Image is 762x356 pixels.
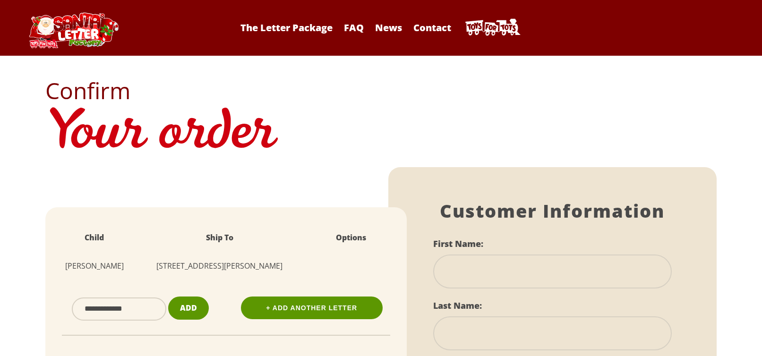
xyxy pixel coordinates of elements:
[134,249,305,282] td: [STREET_ADDRESS][PERSON_NAME]
[168,297,209,320] button: Add
[339,21,368,34] a: FAQ
[45,102,717,167] h1: Your order
[433,300,482,311] label: Last Name:
[134,226,305,249] th: Ship To
[26,12,120,48] img: Santa Letter Logo
[45,79,717,102] h2: Confirm
[236,21,337,34] a: The Letter Package
[180,303,197,313] span: Add
[305,226,397,249] th: Options
[462,17,522,39] img: Toys For Tots
[433,238,483,249] label: First Name:
[241,297,383,319] a: + Add Another Letter
[55,226,134,249] th: Child
[370,21,407,34] a: News
[433,200,672,222] h1: Customer Information
[55,249,134,282] td: [PERSON_NAME]
[409,21,456,34] a: Contact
